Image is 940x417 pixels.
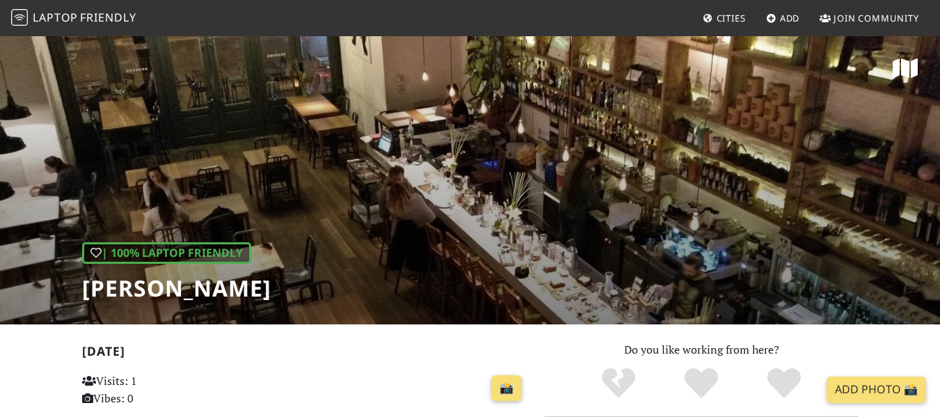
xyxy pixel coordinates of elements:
a: LaptopFriendly LaptopFriendly [11,6,136,31]
div: Yes [660,366,743,401]
span: Friendly [80,10,136,25]
div: | 100% Laptop Friendly [82,242,251,265]
a: Add [760,6,806,31]
h2: [DATE] [82,344,528,364]
p: Do you like working from here? [545,341,859,359]
span: Cities [717,12,746,24]
a: Add Photo 📸 [827,377,926,403]
a: Cities [697,6,751,31]
span: Add [780,12,800,24]
div: No [577,366,660,401]
a: Join Community [814,6,925,31]
h1: [PERSON_NAME] [82,275,271,301]
a: 📸 [491,375,522,402]
span: Laptop [33,10,78,25]
div: Definitely! [742,366,825,401]
span: Join Community [834,12,919,24]
p: Visits: 1 Vibes: 0 [82,372,220,408]
img: LaptopFriendly [11,9,28,26]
